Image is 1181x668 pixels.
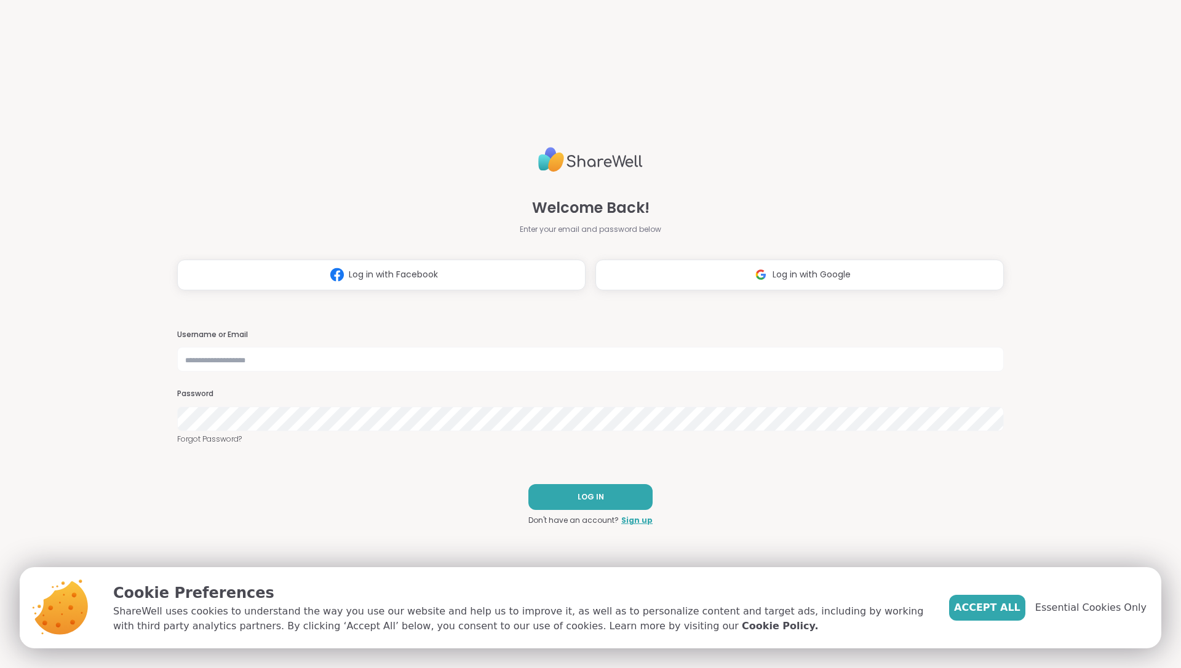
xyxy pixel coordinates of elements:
[538,142,643,177] img: ShareWell Logo
[773,268,851,281] span: Log in with Google
[621,515,653,526] a: Sign up
[520,224,661,235] span: Enter your email and password below
[177,434,1004,445] a: Forgot Password?
[325,263,349,286] img: ShareWell Logomark
[113,604,929,634] p: ShareWell uses cookies to understand the way you use our website and help us to improve it, as we...
[177,389,1004,399] h3: Password
[528,484,653,510] button: LOG IN
[1035,600,1147,615] span: Essential Cookies Only
[349,268,438,281] span: Log in with Facebook
[113,582,929,604] p: Cookie Preferences
[177,330,1004,340] h3: Username or Email
[177,260,586,290] button: Log in with Facebook
[578,491,604,503] span: LOG IN
[532,197,650,219] span: Welcome Back!
[954,600,1020,615] span: Accept All
[949,595,1025,621] button: Accept All
[742,619,818,634] a: Cookie Policy.
[749,263,773,286] img: ShareWell Logomark
[595,260,1004,290] button: Log in with Google
[528,515,619,526] span: Don't have an account?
